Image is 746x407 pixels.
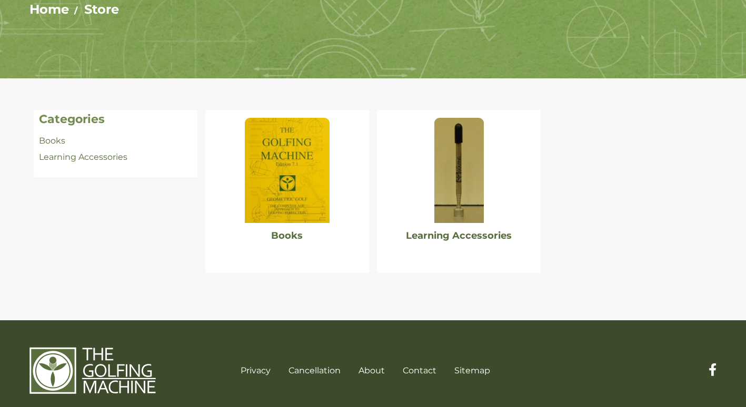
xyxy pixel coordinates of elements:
a: Home [29,2,69,17]
a: Books [39,136,65,146]
h4: Categories [39,113,192,126]
a: Privacy [241,365,271,375]
a: Books [271,230,303,241]
a: About [359,365,385,375]
a: Cancellation [289,365,341,375]
a: Sitemap [454,365,490,375]
img: The Golfing Machine [29,347,156,395]
a: Store [84,2,119,17]
a: Learning Accessories [406,230,512,241]
a: Contact [403,365,436,375]
a: Learning Accessories [39,152,127,162]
